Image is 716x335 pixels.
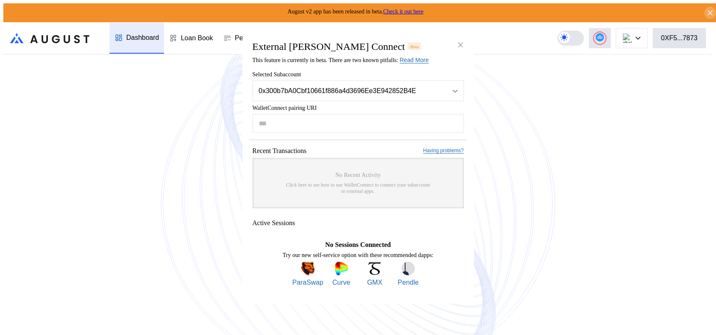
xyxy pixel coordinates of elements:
[623,34,632,43] img: chain logo
[253,104,464,111] span: WalletConnect pairing URI
[325,241,391,248] span: No Sessions Connected
[292,262,323,286] a: ParaSwapParaSwap
[661,34,698,42] div: 0XF5...7873
[359,262,390,286] a: GMXGMX
[332,278,350,286] span: Curve
[253,80,464,101] button: Open menu
[253,147,307,154] span: Recent Transactions
[253,71,464,78] span: Selected Subaccount
[301,262,315,275] img: ParaSwap
[259,87,436,94] div: 0x300b7bA0Cbf10661f886a4d3696Ee3E942852B4E
[423,148,464,154] a: Having problems?
[367,278,382,286] span: GMX
[398,278,419,286] span: Pendle
[253,158,464,208] a: No Recent ActivityClick here to see how to use WalletConnect to connect your subaccount to extern...
[253,219,295,226] span: Active Sessions
[368,262,381,275] img: GMX
[408,42,421,50] div: Beta
[253,41,405,52] h2: External [PERSON_NAME] Connect
[253,57,429,63] span: This feature is currently in beta. There are two known pitfalls:
[335,171,380,178] span: No Recent Activity
[288,8,424,15] span: August v2 app has been released in beta.
[401,262,415,275] img: Pendle
[126,34,159,42] div: Dashboard
[383,8,423,15] a: Check it out here
[335,262,348,275] img: Curve
[454,38,467,52] button: close modal
[286,182,430,194] span: Click here to see how to use WalletConnect to connect your subaccount to external apps.
[235,34,271,42] div: Permissions
[326,262,357,286] a: CurveCurve
[292,278,323,286] span: ParaSwap
[393,262,424,286] a: PendlePendle
[283,252,434,258] span: Try our new self-service option with these recommended dapps:
[400,56,429,63] a: Read More
[181,34,213,42] div: Loan Book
